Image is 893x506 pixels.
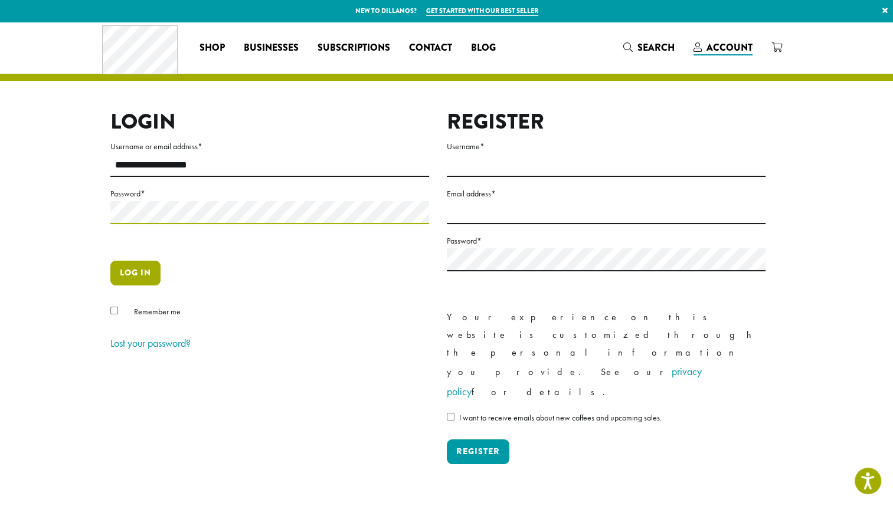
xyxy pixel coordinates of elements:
[447,413,454,420] input: I want to receive emails about new coffees and upcoming sales.
[110,336,191,350] a: Lost your password?
[459,412,662,423] span: I want to receive emails about new coffees and upcoming sales.
[447,139,766,154] label: Username
[447,109,766,134] h2: Register
[637,41,675,54] span: Search
[447,186,766,201] label: Email address
[199,41,225,55] span: Shop
[190,38,234,57] a: Shop
[447,234,766,248] label: Password
[706,41,753,54] span: Account
[110,109,429,134] h2: Login
[447,364,702,398] a: privacy policy
[110,261,161,285] button: Log in
[134,306,181,317] span: Remember me
[426,6,538,16] a: Get started with our best seller
[318,41,390,55] span: Subscriptions
[447,308,766,402] p: Your experience on this website is customized through the personal information you provide. See o...
[244,41,299,55] span: Businesses
[447,439,509,464] button: Register
[110,186,429,201] label: Password
[110,139,429,154] label: Username or email address
[471,41,496,55] span: Blog
[614,38,684,57] a: Search
[409,41,452,55] span: Contact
